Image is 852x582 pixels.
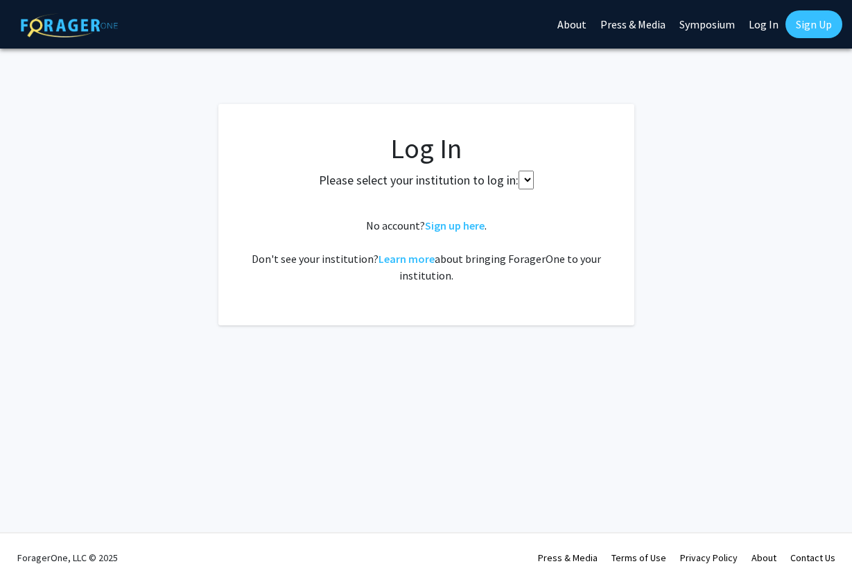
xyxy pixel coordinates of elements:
img: ForagerOne Logo [21,13,118,37]
a: Contact Us [790,551,835,564]
label: Please select your institution to log in: [319,171,519,189]
div: No account? . Don't see your institution? about bringing ForagerOne to your institution. [246,217,607,284]
a: About [751,551,776,564]
a: Terms of Use [611,551,666,564]
div: ForagerOne, LLC © 2025 [17,533,118,582]
a: Sign up here [425,219,485,232]
h1: Log In [246,132,607,165]
a: Privacy Policy [680,551,738,564]
a: Learn more about bringing ForagerOne to your institution [379,252,435,266]
a: Press & Media [538,551,598,564]
a: Sign Up [785,10,842,38]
